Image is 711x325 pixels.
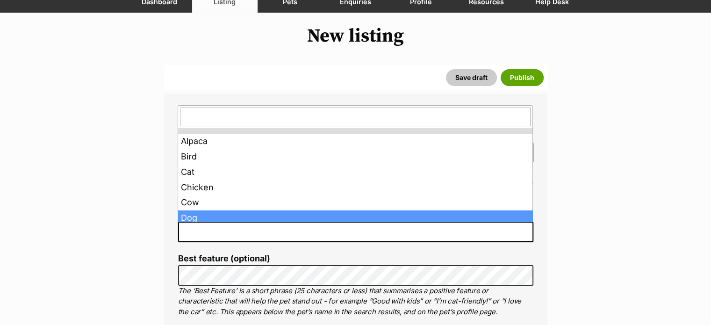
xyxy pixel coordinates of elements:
[178,286,533,318] p: The ‘Best Feature’ is a short phrase (25 characters or less) that summarises a positive feature o...
[178,254,533,264] label: Best feature (optional)
[446,69,497,86] button: Save draft
[178,165,532,180] li: Cat
[501,69,544,86] button: Publish
[178,134,532,149] li: Alpaca
[178,180,532,195] li: Chicken
[178,210,532,226] li: Dog
[178,195,532,210] li: Cow
[178,149,532,165] li: Bird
